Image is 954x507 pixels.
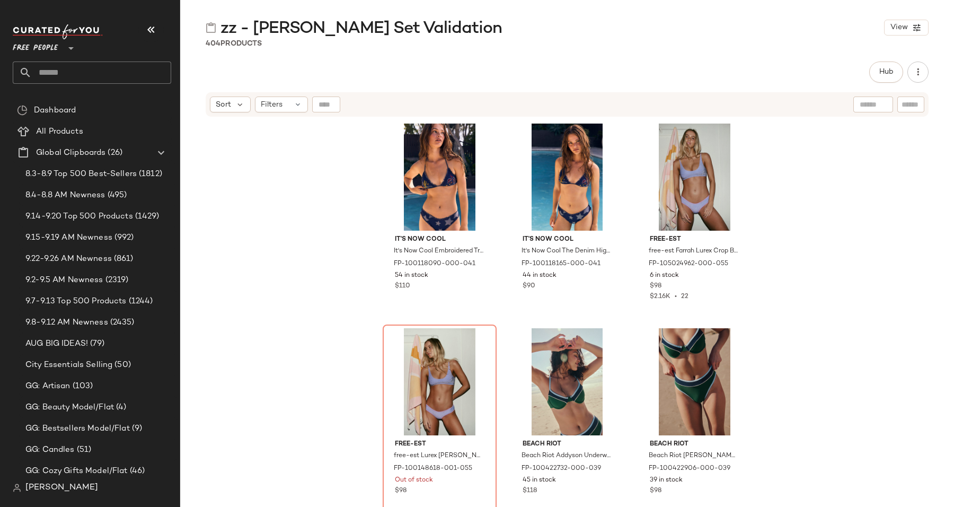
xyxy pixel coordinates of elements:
span: Hub [879,68,894,76]
img: 105024962_055_0 [641,124,748,231]
span: 45 in stock [523,476,556,485]
span: 9.2-9.5 AM Newness [25,274,103,286]
span: It's Now Cool [523,235,612,244]
div: Products [206,38,262,49]
span: $98 [395,486,407,496]
img: cfy_white_logo.C9jOOHJF.svg [13,24,103,39]
span: (2435) [108,317,135,329]
span: $90 [523,282,535,291]
span: (51) [75,444,92,456]
img: svg%3e [17,105,28,116]
span: 8.4-8.8 AM Newness [25,189,105,202]
span: $98 [650,282,661,291]
span: 9.8-9.12 AM Newness [25,317,108,329]
span: 9.22-9.26 AM Newness [25,253,112,265]
span: free-est Farrah Lurex Crop Bikini Top at Free People in Purple, Size: XS [649,247,738,256]
span: FP-100118165-000-041 [522,259,600,269]
span: Filters [261,99,282,110]
span: All Products [36,126,83,138]
span: (495) [105,189,127,202]
span: FP-105024962-000-055 [649,259,728,269]
span: Beach Riot [PERSON_NAME] High-Waisted Bikini Bottoms at Free People in Green, Size: S [649,451,738,461]
span: It's Now Cool Embroidered Triangle Top at Free People in Blue, Size: L [394,247,483,256]
span: GG: Cozy Gifts Model/Flat [25,465,128,477]
span: 39 in stock [650,476,683,485]
span: (9) [130,423,142,435]
span: 9.7-9.13 Top 500 Products [25,295,127,308]
span: 44 in stock [523,271,556,281]
span: (1244) [127,295,153,308]
span: Beach Riot Addyson Underwire Bikini Top at Free People in Green, Size: XS [522,451,611,461]
span: $110 [395,282,410,291]
span: GG: Bestsellers Model/Flat [25,423,130,435]
span: free-est [650,235,739,244]
span: 9.15-9.19 AM Newness [25,232,112,244]
span: GG: Candles [25,444,75,456]
img: svg%3e [13,484,21,492]
span: (79) [88,338,105,350]
span: 8.3-8.9 Top 500 Best-Sellers [25,168,137,180]
span: (2319) [103,274,129,286]
span: 54 in stock [395,271,428,281]
span: $118 [523,486,537,496]
button: View [884,20,929,36]
img: 100118165_041_a [514,124,621,231]
span: City Essentials Selling [25,359,112,371]
span: (1812) [137,168,162,180]
span: FP-100148618-001-055 [394,464,472,474]
span: AUG BIG IDEAS! [25,338,88,350]
span: (861) [112,253,134,265]
span: (992) [112,232,134,244]
span: $2.16K [650,293,670,300]
span: FP-100422732-000-039 [522,464,601,474]
span: GG: Artisan [25,380,70,392]
span: 6 in stock [650,271,679,281]
img: 100422732_039_a [514,328,621,435]
span: 22 [681,293,688,300]
span: $98 [650,486,661,496]
span: • [670,293,681,300]
span: (1429) [133,211,160,223]
span: (4) [114,401,126,414]
button: Hub [869,62,903,83]
span: Free People [13,36,58,55]
span: It's Now Cool [395,235,484,244]
span: zz - [PERSON_NAME] Set Validation [220,18,502,39]
span: GG: Beauty Model/Flat [25,401,114,414]
span: Global Clipboards [36,147,105,159]
span: FP-100422906-000-039 [649,464,730,474]
span: It's Now Cool The Denim High Curve Bikini Bottoms at Free People in Blue, Size: L [522,247,611,256]
span: free-est Lurex [PERSON_NAME] Bottom at Free People in Purple, Size: XS [394,451,483,461]
span: (46) [128,465,145,477]
span: (50) [112,359,131,371]
span: FP-100118090-000-041 [394,259,475,269]
span: free-est [395,440,484,449]
span: Out of stock [395,476,433,485]
span: View [890,23,908,32]
img: 100148618_055_0 [386,328,493,435]
span: Sort [216,99,231,110]
span: (26) [105,147,122,159]
span: 404 [206,40,220,48]
span: 9.14-9.20 Top 500 Products [25,211,133,223]
span: (103) [70,380,93,392]
img: svg%3e [206,22,216,33]
span: Beach Riot [650,440,739,449]
span: Beach Riot [523,440,612,449]
img: 100422906_039_a [641,328,748,435]
span: Dashboard [34,104,76,117]
span: [PERSON_NAME] [25,482,98,494]
img: 100118090_041_a [386,124,493,231]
